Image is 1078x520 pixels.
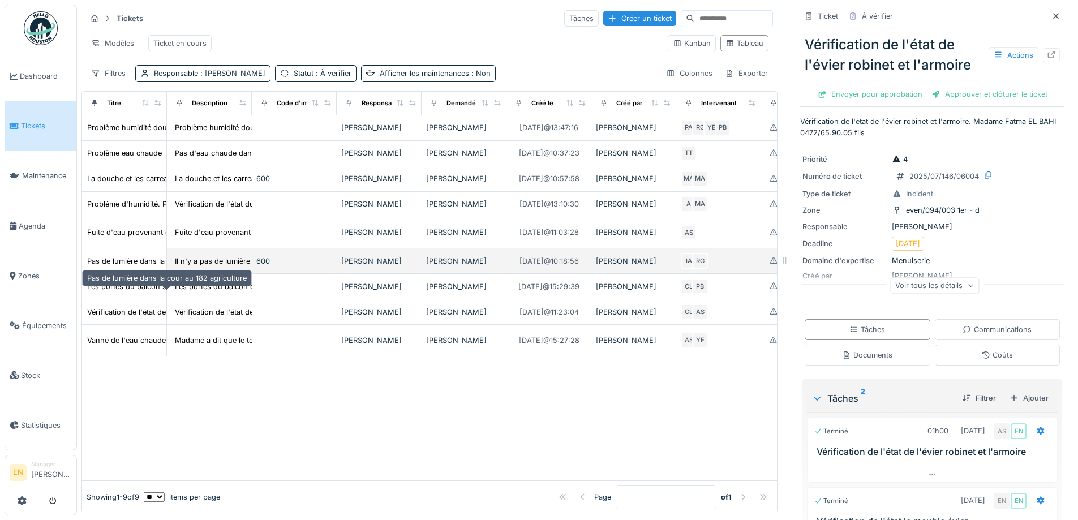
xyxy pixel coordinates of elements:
[22,170,72,181] span: Maintenance
[890,277,979,294] div: Voir tous les détails
[596,335,672,346] div: [PERSON_NAME]
[703,120,719,136] div: YE
[862,11,893,22] div: À vérifier
[519,173,579,184] div: [DATE] @ 10:57:58
[1011,423,1027,439] div: EN
[426,307,502,317] div: [PERSON_NAME]
[681,120,697,136] div: PA
[341,173,417,184] div: [PERSON_NAME]
[596,148,672,158] div: [PERSON_NAME]
[961,426,985,436] div: [DATE]
[256,256,332,267] div: 600
[681,278,697,294] div: CL
[21,370,72,381] span: Stock
[673,38,711,49] div: Kanban
[927,87,1052,102] div: Approuver et clôturer le ticket
[596,281,672,292] div: [PERSON_NAME]
[957,390,1000,406] div: Filtrer
[5,251,76,300] a: Zones
[86,35,139,51] div: Modèles
[87,199,230,209] div: Problème d'humidité. Plafond défectueux
[5,350,76,400] a: Stock
[817,446,1053,457] h3: Vérification de l'état de l'évier robinet et l'armoire
[154,68,265,79] div: Responsable
[87,122,290,133] div: Problème humidité douche dû au mauvais état d'extracteur
[818,11,838,22] div: Ticket
[811,392,953,405] div: Tâches
[175,122,354,133] div: Problème humidité douche dû au mauvais état d'e...
[681,225,697,240] div: AS
[175,281,347,292] div: Les portes du balcon de la cuisine ne se fermen...
[86,65,131,81] div: Filtres
[802,221,887,232] div: Responsable
[87,281,233,292] div: Les portes du balcon sont endommagées.
[294,68,351,79] div: Statut
[175,199,333,209] div: Vérification de l'état du plafond de la salle d...
[175,173,351,184] div: La douche et les carreaux de la douche bougent....
[692,332,708,348] div: YE
[802,171,887,182] div: Numéro de ticket
[10,460,72,487] a: EN Manager[PERSON_NAME]
[175,227,355,238] div: Fuite d'eau provenant plafond. Locataire GOOSSE...
[596,122,672,133] div: [PERSON_NAME]
[721,492,732,502] strong: of 1
[341,307,417,317] div: [PERSON_NAME]
[198,69,265,78] span: : [PERSON_NAME]
[681,304,697,320] div: CL
[596,256,672,267] div: [PERSON_NAME]
[426,335,502,346] div: [PERSON_NAME]
[906,188,933,199] div: Incident
[341,227,417,238] div: [PERSON_NAME]
[426,256,502,267] div: [PERSON_NAME]
[426,199,502,209] div: [PERSON_NAME]
[802,238,887,249] div: Deadline
[5,400,76,450] a: Statistiques
[681,332,697,348] div: AS
[564,10,599,27] div: Tâches
[426,281,502,292] div: [PERSON_NAME]
[87,256,247,267] div: Pas de lumière dans la cour au 182 agriculture
[802,221,1062,232] div: [PERSON_NAME]
[31,460,72,484] li: [PERSON_NAME]
[842,350,892,360] div: Documents
[426,227,502,238] div: [PERSON_NAME]
[87,335,192,346] div: Vanne de l'eau chaude cassée
[31,460,72,469] div: Manager
[20,71,72,81] span: Dashboard
[112,13,148,24] strong: Tickets
[906,205,980,216] div: even/094/003 1er - d
[341,335,417,346] div: [PERSON_NAME]
[87,148,162,158] div: Problème eau chaude
[909,171,979,182] div: 2025/07/146/06004
[892,154,908,165] div: 4
[518,281,579,292] div: [DATE] @ 15:29:39
[861,392,865,405] sup: 2
[981,350,1013,360] div: Coûts
[596,199,672,209] div: [PERSON_NAME]
[5,201,76,251] a: Agenda
[661,65,718,81] div: Colonnes
[701,98,737,108] div: Intervenant
[519,122,578,133] div: [DATE] @ 13:47:16
[21,420,72,431] span: Statistiques
[82,270,252,286] div: Pas de lumière dans la cour au 182 agriculture
[814,496,848,506] div: Terminé
[18,270,72,281] span: Zones
[800,30,1064,80] div: Vérification de l'état de l'évier robinet et l'armoire
[596,307,672,317] div: [PERSON_NAME]
[715,120,731,136] div: PB
[813,87,927,102] div: Envoyer pour approbation
[519,227,579,238] div: [DATE] @ 11:03:28
[380,68,491,79] div: Afficher les maintenances
[814,427,848,436] div: Terminé
[446,98,487,108] div: Demandé par
[469,69,491,78] span: : Non
[175,335,341,346] div: Madame a dit que le technicien lui dit d'appele...
[800,116,1064,137] p: Vérification de l'état de l'évier robinet et l'armoire. Madame Fatma EL BAHI 0472/65.90.05 fils
[692,304,708,320] div: AS
[192,98,227,108] div: Description
[256,173,332,184] div: 600
[22,320,72,331] span: Équipements
[720,65,773,81] div: Exporter
[531,98,553,108] div: Créé le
